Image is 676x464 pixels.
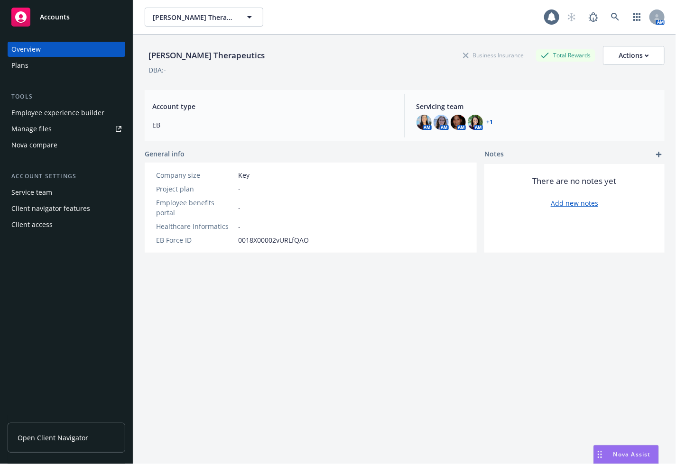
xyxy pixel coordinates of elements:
span: - [238,203,241,213]
span: - [238,221,241,231]
a: Add new notes [551,198,598,208]
span: 0018X00002vURLfQAO [238,235,309,245]
a: Search [606,8,625,27]
span: General info [145,149,185,159]
div: Business Insurance [458,49,528,61]
a: add [653,149,665,160]
img: photo [468,115,483,130]
span: EB [152,120,393,130]
div: Project plan [156,184,234,194]
a: Start snowing [562,8,581,27]
div: Account settings [8,172,125,181]
a: Report a Bug [584,8,603,27]
div: EB Force ID [156,235,234,245]
button: Actions [603,46,665,65]
div: Client access [11,217,53,232]
a: Switch app [628,8,647,27]
a: Accounts [8,4,125,30]
a: Client access [8,217,125,232]
span: Open Client Navigator [18,433,88,443]
span: There are no notes yet [533,175,617,187]
a: Employee experience builder [8,105,125,120]
div: Drag to move [594,446,606,464]
div: Tools [8,92,125,101]
a: Plans [8,58,125,73]
span: - [238,184,241,194]
span: Servicing team [417,101,657,111]
div: Employee experience builder [11,105,104,120]
button: [PERSON_NAME] Therapeutics [145,8,263,27]
img: photo [451,115,466,130]
a: Client navigator features [8,201,125,216]
div: Manage files [11,121,52,136]
div: Nova compare [11,137,57,153]
button: Nova Assist [593,445,659,464]
a: Manage files [8,121,125,136]
span: Account type [152,101,393,111]
div: Total Rewards [536,49,595,61]
span: [PERSON_NAME] Therapeutics [153,12,235,22]
img: photo [434,115,449,130]
span: Accounts [40,13,70,21]
a: Overview [8,42,125,57]
a: Nova compare [8,137,125,153]
span: Notes [484,149,504,160]
div: DBA: - [148,65,166,75]
div: Client navigator features [11,201,90,216]
div: Service team [11,185,52,200]
div: Employee benefits portal [156,198,234,218]
div: Actions [619,46,649,64]
div: Company size [156,170,234,180]
a: Service team [8,185,125,200]
span: Nova Assist [613,450,651,458]
div: Plans [11,58,28,73]
img: photo [417,115,432,130]
span: Key [238,170,250,180]
a: +1 [487,119,493,125]
div: [PERSON_NAME] Therapeutics [145,49,269,62]
div: Overview [11,42,41,57]
div: Healthcare Informatics [156,221,234,231]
